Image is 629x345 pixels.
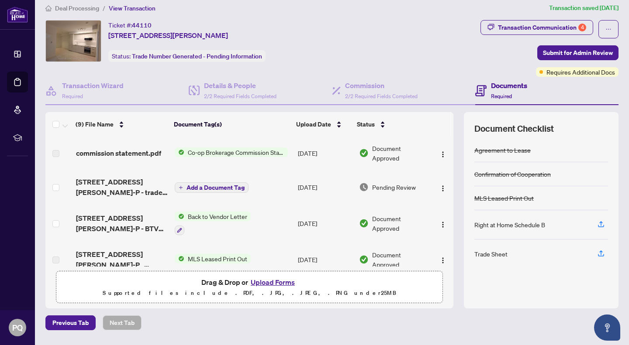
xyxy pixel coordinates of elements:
[436,253,450,266] button: Logo
[184,212,251,221] span: Back to Vendor Letter
[474,169,551,179] div: Confirmation of Cooperation
[293,112,353,137] th: Upload Date
[7,7,28,23] img: logo
[294,170,356,205] td: [DATE]
[76,120,114,129] span: (9) File Name
[474,123,554,135] span: Document Checklist
[359,182,369,192] img: Document Status
[76,148,161,158] span: commission statement.pdf
[45,315,96,330] button: Previous Tab
[474,193,534,203] div: MLS Leased Print Out
[103,315,142,330] button: Next Tab
[474,220,545,229] div: Right at Home Schedule B
[132,21,152,29] span: 44110
[204,80,276,91] h4: Details & People
[439,151,446,158] img: Logo
[294,242,356,277] td: [DATE]
[170,112,293,137] th: Document Tag(s)
[439,257,446,264] img: Logo
[474,249,508,259] div: Trade Sheet
[372,143,429,163] span: Document Approved
[201,277,297,288] span: Drag & Drop or
[359,148,369,158] img: Document Status
[436,146,450,160] button: Logo
[62,93,83,99] span: Required
[187,184,245,191] span: Add a Document Tag
[345,93,418,99] span: 2/2 Required Fields Completed
[359,255,369,264] img: Document Status
[491,93,512,99] span: Required
[175,147,288,157] button: Status IconCo-op Brokerage Commission Statement
[108,20,152,30] div: Ticket #:
[184,254,251,263] span: MLS Leased Print Out
[184,147,288,157] span: Co-op Brokerage Commission Statement
[108,50,266,62] div: Status:
[491,80,527,91] h4: Documents
[480,20,593,35] button: Transaction Communication4
[372,214,429,233] span: Document Approved
[474,145,531,155] div: Agreement to Lease
[345,80,418,91] h4: Commission
[55,4,99,12] span: Deal Processing
[549,3,619,13] article: Transaction saved [DATE]
[204,93,276,99] span: 2/2 Required Fields Completed
[543,46,613,60] span: Submit for Admin Review
[248,277,297,288] button: Upload Forms
[353,112,429,137] th: Status
[179,185,183,190] span: plus
[359,219,369,228] img: Document Status
[12,321,23,334] span: PQ
[175,254,251,263] button: Status IconMLS Leased Print Out
[62,288,437,298] p: Supported files include .PDF, .JPG, .JPEG, .PNG under 25 MB
[175,147,184,157] img: Status Icon
[175,182,249,193] button: Add a Document Tag
[76,177,168,198] span: [STREET_ADDRESS][PERSON_NAME]-P - trade sheet - [PERSON_NAME] to Review.pdf
[56,271,442,304] span: Drag & Drop orUpload FormsSupported files include .PDF, .JPG, .JPEG, .PNG under25MB
[109,4,156,12] span: View Transaction
[605,26,612,32] span: ellipsis
[175,212,184,221] img: Status Icon
[132,52,262,60] span: Trade Number Generated - Pending Information
[52,316,89,330] span: Previous Tab
[45,5,52,11] span: home
[76,249,168,270] span: [STREET_ADDRESS][PERSON_NAME]-P _ REALM.pdf
[296,120,331,129] span: Upload Date
[594,314,620,341] button: Open asap
[62,80,124,91] h4: Transaction Wizard
[108,30,228,41] span: [STREET_ADDRESS][PERSON_NAME]
[436,216,450,230] button: Logo
[294,137,356,170] td: [DATE]
[175,254,184,263] img: Status Icon
[175,212,251,235] button: Status IconBack to Vendor Letter
[76,213,168,234] span: [STREET_ADDRESS][PERSON_NAME]-P - BTV letter.pdf
[436,180,450,194] button: Logo
[357,120,375,129] span: Status
[439,185,446,192] img: Logo
[372,250,429,269] span: Document Approved
[578,24,586,31] div: 4
[498,20,586,34] div: Transaction Communication
[294,205,356,242] td: [DATE]
[439,221,446,228] img: Logo
[372,182,416,192] span: Pending Review
[46,20,101,61] img: IMG-C12197317_1.jpg
[103,3,105,13] li: /
[546,67,615,77] span: Requires Additional Docs
[72,112,170,137] th: (9) File Name
[175,182,249,193] button: Add a Document Tag
[537,45,619,60] button: Submit for Admin Review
